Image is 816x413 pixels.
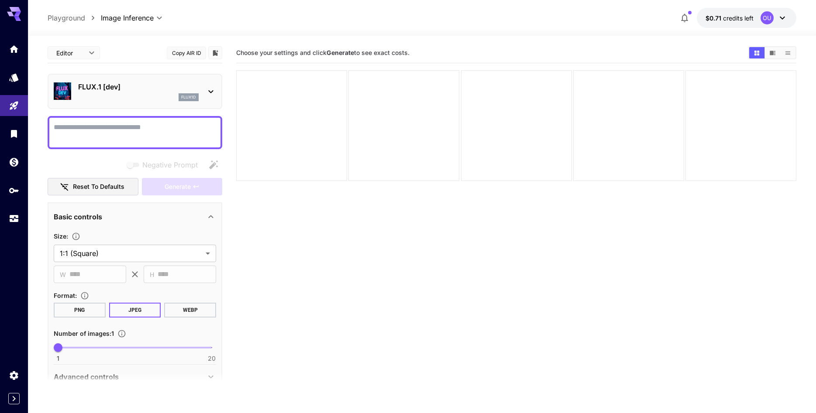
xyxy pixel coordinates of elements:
p: flux1d [181,94,196,100]
div: Basic controls [54,206,216,227]
span: Negative Prompt [142,160,198,170]
div: Home [9,44,19,55]
span: Editor [56,48,83,58]
b: Generate [327,49,354,56]
span: 20 [208,354,216,363]
span: 1 [57,354,59,363]
button: Reset to defaults [48,178,138,196]
div: Usage [9,213,19,224]
span: 1:1 (Square) [60,248,202,259]
button: Adjust the dimensions of the generated image by specifying its width and height in pixels, or sel... [68,232,84,241]
div: Advanced controls [54,366,216,387]
span: Image Inference [101,13,154,23]
div: FLUX.1 [dev]flux1d [54,78,216,105]
span: Negative prompts are not compatible with the selected model. [125,159,205,170]
p: Advanced controls [54,372,119,382]
div: Settings [9,370,19,381]
button: PNG [54,303,106,317]
span: credits left [723,14,754,22]
button: Show images in video view [765,47,780,58]
button: Show images in grid view [749,47,764,58]
div: Wallet [9,157,19,167]
button: JPEG [109,303,161,317]
div: Library [9,128,19,139]
div: API Keys [9,185,19,196]
nav: breadcrumb [48,13,101,23]
span: Choose your settings and click to see exact costs. [236,49,410,56]
span: W [60,270,66,280]
button: $0.70586OU [697,8,796,28]
span: $0.71 [706,14,723,22]
p: Basic controls [54,212,102,222]
span: Number of images : 1 [54,330,114,337]
button: Show images in list view [780,47,795,58]
a: Playground [48,13,85,23]
div: $0.70586 [706,14,754,23]
span: Format : [54,292,77,299]
button: Add to library [211,48,219,58]
button: WEBP [164,303,216,317]
div: Models [9,72,19,83]
button: Expand sidebar [8,393,20,404]
div: Playground [9,100,19,111]
button: Copy AIR ID [167,47,206,59]
div: Show images in grid viewShow images in video viewShow images in list view [748,46,796,59]
button: Choose the file format for the output image. [77,291,93,300]
span: Size : [54,232,68,240]
p: FLUX.1 [dev] [78,82,199,92]
div: OU [761,11,774,24]
button: Specify how many images to generate in a single request. Each image generation will be charged se... [114,329,130,338]
span: H [150,270,154,280]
